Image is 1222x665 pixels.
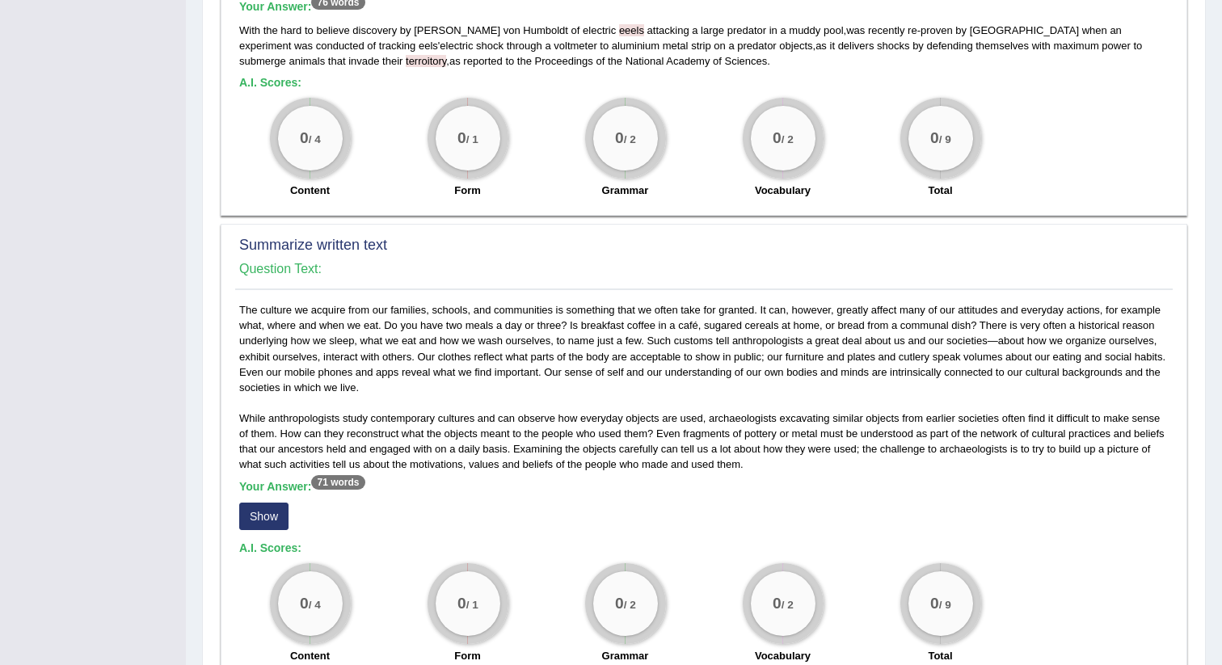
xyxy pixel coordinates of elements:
[1032,40,1051,52] span: with
[308,599,320,611] small: / 4
[505,55,514,67] span: to
[239,503,289,530] button: Show
[615,595,624,612] big: 0
[239,76,301,89] b: A.I. Scores:
[239,238,1169,254] h2: Summarize written text
[596,55,605,67] span: of
[239,23,1169,69] div: , - ' , , .
[769,24,777,36] span: in
[348,55,379,67] span: invade
[535,55,593,67] span: Proceedings
[928,183,952,198] label: Total
[440,40,473,52] span: electric
[504,24,520,36] span: von
[877,40,909,52] span: shocks
[908,24,917,36] span: re
[789,24,820,36] span: muddy
[328,55,346,67] span: that
[1053,40,1098,52] span: maximum
[755,183,811,198] label: Vocabulary
[868,24,905,36] span: recently
[608,55,622,67] span: the
[691,40,711,52] span: strip
[352,24,397,36] span: discovery
[663,40,689,52] span: metal
[290,648,330,663] label: Content
[701,24,724,36] span: large
[382,55,402,67] span: their
[545,40,550,52] span: a
[714,40,725,52] span: on
[280,24,301,36] span: hard
[780,24,786,36] span: a
[463,55,502,67] span: reported
[970,24,1079,36] span: [GEOGRAPHIC_DATA]
[725,55,768,67] span: Sciences
[239,40,291,52] span: experiment
[692,24,697,36] span: a
[239,480,365,493] b: Your Answer:
[846,24,865,36] span: was
[523,24,568,36] span: Humboldt
[612,40,659,52] span: aluminium
[457,128,466,146] big: 0
[830,40,836,52] span: it
[290,183,330,198] label: Content
[623,133,635,145] small: / 2
[414,24,500,36] span: [PERSON_NAME]
[713,55,722,67] span: of
[602,183,649,198] label: Grammar
[367,40,376,52] span: of
[1082,24,1107,36] span: when
[466,133,478,145] small: / 1
[755,648,811,663] label: Vocabulary
[626,55,664,67] span: National
[666,55,710,67] span: Academy
[263,24,278,36] span: the
[600,40,609,52] span: to
[583,24,616,36] span: electric
[938,133,950,145] small: / 9
[838,40,874,52] span: delivers
[466,599,478,611] small: / 1
[955,24,967,36] span: by
[781,133,793,145] small: / 2
[316,24,349,36] span: believe
[619,24,644,36] span: Possible spelling mistake found. (did you mean: feels)
[779,40,812,52] span: objects
[647,24,689,36] span: attacking
[824,24,844,36] span: pool
[449,55,461,67] span: as
[305,24,314,36] span: to
[379,40,416,52] span: tracking
[938,599,950,611] small: / 9
[727,24,766,36] span: predator
[289,55,325,67] span: animals
[316,40,364,52] span: conducted
[300,595,309,612] big: 0
[737,40,776,52] span: predator
[239,262,1169,276] h4: Question Text:
[571,24,580,36] span: of
[311,475,364,490] sup: 71 words
[927,40,973,52] span: defending
[476,40,504,52] span: shock
[921,24,953,36] span: proven
[454,183,481,198] label: Form
[975,40,1029,52] span: themselves
[773,595,782,612] big: 0
[554,40,596,52] span: voltmeter
[457,595,466,612] big: 0
[300,128,309,146] big: 0
[912,40,924,52] span: by
[1102,40,1130,52] span: power
[773,128,782,146] big: 0
[928,648,952,663] label: Total
[400,24,411,36] span: by
[728,40,734,52] span: a
[815,40,827,52] span: as
[781,599,793,611] small: / 2
[294,40,313,52] span: was
[930,128,939,146] big: 0
[930,595,939,612] big: 0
